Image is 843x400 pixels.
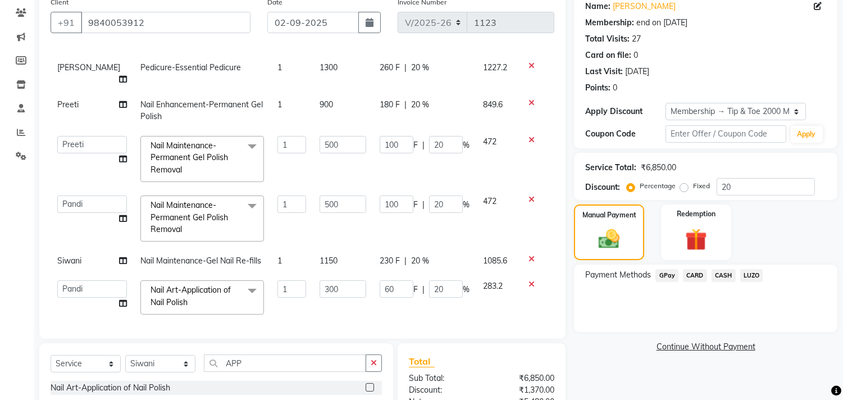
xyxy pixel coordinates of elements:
span: 1 [277,62,282,72]
div: Sub Total: [400,372,482,384]
div: end on [DATE] [636,17,687,29]
span: Nail Maintenance-Permanent Gel Polish Removal [151,140,228,175]
div: Card on file: [585,49,631,61]
span: 472 [483,196,496,206]
div: Coupon Code [585,128,666,140]
label: Manual Payment [582,210,636,220]
label: Redemption [677,209,716,219]
label: Percentage [640,181,676,191]
span: | [404,255,407,267]
span: 20 % [411,99,429,111]
span: CASH [712,269,736,282]
div: 0 [613,82,617,94]
img: _gift.svg [678,226,714,253]
div: Discount: [585,181,620,193]
span: F [413,284,418,296]
span: 1 [277,256,282,266]
label: Fixed [693,181,710,191]
input: Search by Name/Mobile/Email/Code [81,12,250,33]
div: ₹6,850.00 [482,372,563,384]
span: Siwani [57,256,81,266]
span: Payment Methods [585,269,651,281]
span: 849.6 [483,99,503,110]
span: 900 [320,99,333,110]
span: 1085.6 [483,256,507,266]
span: | [422,139,425,151]
button: +91 [51,12,82,33]
span: 472 [483,137,496,147]
span: 20 % [411,62,429,74]
div: Discount: [400,384,482,396]
span: 20 % [411,255,429,267]
span: CARD [683,269,707,282]
div: ₹1,370.00 [482,384,563,396]
span: F [413,199,418,211]
span: 1 [277,99,282,110]
input: Search or Scan [204,354,366,372]
span: Nail Enhancement-Permanent Gel Polish [140,99,263,121]
span: 283.2 [483,281,503,291]
span: | [422,199,425,211]
div: ₹6,850.00 [641,162,676,174]
div: Last Visit: [585,66,623,78]
span: [PERSON_NAME] [57,62,120,72]
span: | [422,284,425,296]
span: F [413,139,418,151]
span: % [463,284,470,296]
img: _cash.svg [592,227,626,251]
a: x [188,297,193,307]
span: 180 F [380,99,400,111]
input: Enter Offer / Coupon Code [666,125,786,143]
a: x [182,224,187,234]
span: LUZO [740,269,763,282]
span: Nail Maintenance-Gel Nail Re-fills [140,256,261,266]
a: [PERSON_NAME] [613,1,676,12]
span: 1150 [320,256,338,266]
a: Continue Without Payment [576,341,835,353]
span: 1300 [320,62,338,72]
span: Pedicure-Essential Pedicure [140,62,241,72]
div: [DATE] [625,66,649,78]
div: Membership: [585,17,634,29]
span: | [404,62,407,74]
span: 230 F [380,255,400,267]
div: Service Total: [585,162,636,174]
span: Nail Maintenance-Permanent Gel Polish Removal [151,200,228,234]
div: Nail Art-Application of Nail Polish [51,382,170,394]
span: Nail Art-Application of Nail Polish [151,285,231,307]
div: Apply Discount [585,106,666,117]
div: 27 [632,33,641,45]
button: Apply [791,126,823,143]
div: Name: [585,1,610,12]
span: 260 F [380,62,400,74]
span: | [404,99,407,111]
a: x [182,165,187,175]
span: 1227.2 [483,62,507,72]
span: Total [409,356,435,367]
span: % [463,199,470,211]
div: Total Visits: [585,33,630,45]
div: Points: [585,82,610,94]
span: GPay [655,269,678,282]
div: 0 [634,49,638,61]
span: % [463,139,470,151]
span: Preeti [57,99,79,110]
